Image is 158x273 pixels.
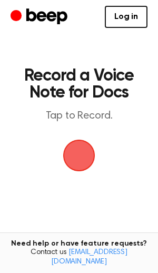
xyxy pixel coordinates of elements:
[6,248,152,267] span: Contact us
[19,67,139,101] h1: Record a Voice Note for Docs
[105,6,147,28] a: Log in
[63,140,95,171] img: Beep Logo
[19,110,139,123] p: Tap to Record.
[51,249,127,266] a: [EMAIL_ADDRESS][DOMAIN_NAME]
[11,7,70,27] a: Beep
